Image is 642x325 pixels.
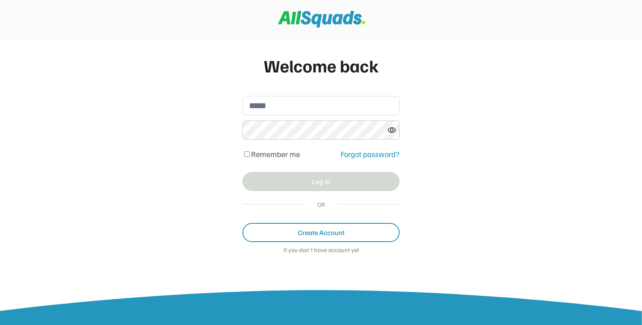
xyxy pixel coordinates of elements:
button: Log in [242,172,400,191]
img: Squad%20Logo.svg [278,11,366,27]
label: Remember me [251,149,300,159]
div: OR [314,200,329,209]
div: Welcome back [242,52,400,79]
div: Forgot password? [341,148,400,160]
button: Create Account [242,223,400,242]
div: If you don't have account yet [242,246,400,255]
